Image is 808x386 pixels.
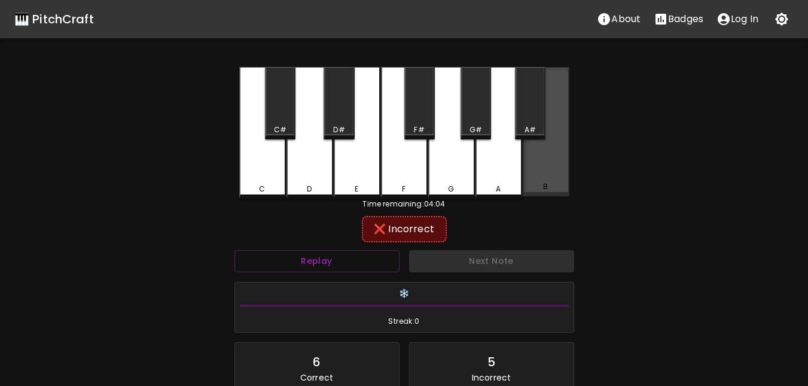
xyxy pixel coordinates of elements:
[333,124,344,135] div: D#
[469,124,482,135] div: G#
[414,124,424,135] div: F#
[259,184,265,194] div: C
[496,184,501,194] div: A
[234,250,400,272] button: Replay
[274,124,286,135] div: C#
[710,7,765,31] button: account of current user
[448,184,454,194] div: G
[472,372,511,384] p: Incorrect
[239,199,569,209] div: Time remaining: 04:04
[590,7,647,31] button: About
[368,222,441,236] div: ❌ Incorrect
[307,184,312,194] div: D
[300,372,333,384] p: Correct
[14,10,94,29] a: 🎹 PitchCraft
[668,12,703,26] p: Badges
[731,12,758,26] p: Log In
[240,315,569,327] span: Streak: 0
[355,184,358,194] div: E
[313,352,321,372] div: 6
[525,124,536,135] div: A#
[647,7,710,31] button: Stats
[240,287,569,300] h6: ❄️
[543,181,548,192] div: B
[402,184,405,194] div: F
[487,352,495,372] div: 5
[611,12,641,26] p: About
